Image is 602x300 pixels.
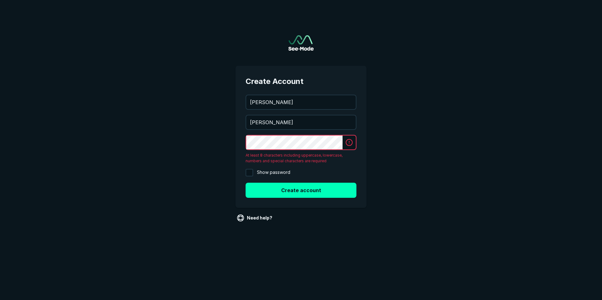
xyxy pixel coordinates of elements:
span: At least 8 characters including uppercase, lowercase, numbers and special characters are required [246,153,356,164]
img: See-Mode Logo [288,35,314,51]
a: Go to sign in [288,35,314,51]
input: First name [246,95,356,109]
span: Show password [257,169,290,176]
a: Need help? [236,213,275,223]
button: Create account [246,183,356,198]
input: Last name [246,115,356,129]
span: Create Account [246,76,356,87]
